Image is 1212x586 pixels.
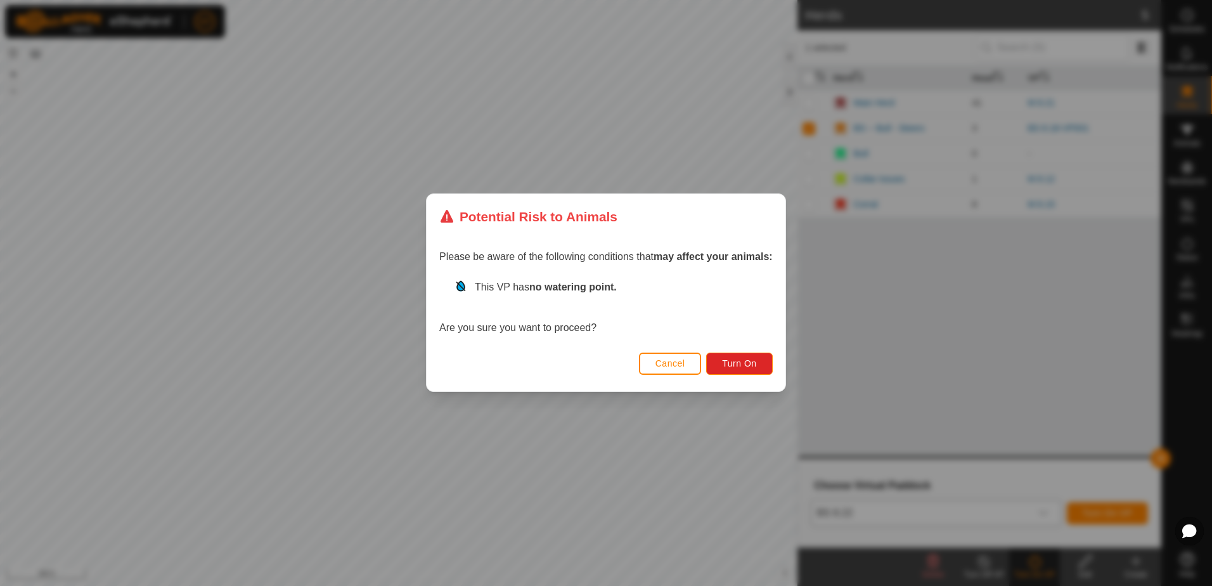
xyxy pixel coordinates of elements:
[475,282,617,293] span: This VP has
[439,207,617,226] div: Potential Risk to Animals
[439,252,773,263] span: Please be aware of the following conditions that
[655,359,685,369] span: Cancel
[707,353,773,375] button: Turn On
[529,282,617,293] strong: no watering point.
[654,252,773,263] strong: may affect your animals:
[439,280,773,336] div: Are you sure you want to proceed?
[639,353,702,375] button: Cancel
[723,359,757,369] span: Turn On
